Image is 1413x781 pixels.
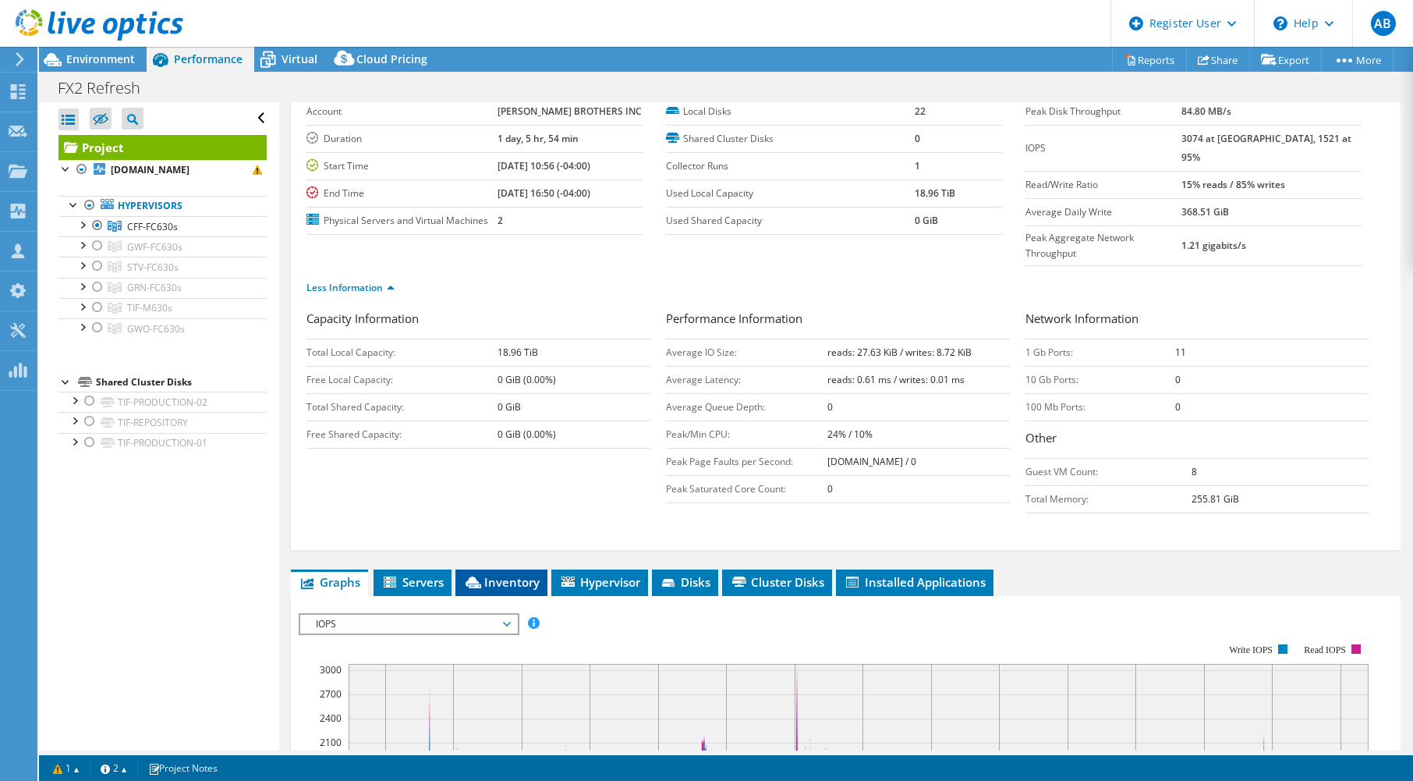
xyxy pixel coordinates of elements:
label: Used Local Capacity [666,186,915,201]
a: More [1321,48,1394,72]
label: Local Disks [666,104,915,119]
span: Cluster Disks [730,574,824,590]
span: GWF-FC630s [127,240,182,254]
b: 0 GiB (0.00%) [498,428,556,441]
td: Free Shared Capacity: [306,421,498,448]
a: GWF-FC630s [58,236,267,257]
a: TIF-REPOSITORY [58,412,267,432]
span: Hypervisor [559,574,640,590]
b: 0 [827,482,833,495]
span: Environment [66,51,135,66]
svg: \n [1273,16,1287,30]
span: TIF-M630s [127,301,172,314]
a: Hypervisors [58,196,267,216]
a: 2 [90,758,138,778]
b: 1.21 gigabits/s [1181,239,1246,252]
a: 1 [42,758,90,778]
span: Virtual [282,51,317,66]
label: Collector Runs [666,158,915,174]
span: Inventory [463,574,540,590]
label: Average Daily Write [1025,204,1181,220]
b: 1 [915,159,920,172]
a: Share [1186,48,1250,72]
td: 100 Mb Ports: [1025,393,1175,421]
text: 2700 [320,687,342,701]
span: IOPS [308,615,508,634]
b: [DATE] 10:56 (-04:00) [498,159,590,172]
label: Peak Aggregate Network Throughput [1025,230,1181,261]
label: Start Time [306,158,498,174]
b: 22 [915,105,926,118]
h3: Performance Information [666,310,1010,331]
b: reads: 0.61 ms / writes: 0.01 ms [827,373,965,386]
td: Free Local Capacity: [306,366,498,393]
a: STV-FC630s [58,257,267,277]
label: IOPS [1025,140,1181,156]
td: Average Queue Depth: [666,393,827,421]
label: Account [306,104,498,119]
b: [DATE] 16:50 (-04:00) [498,186,590,200]
b: 18.96 TiB [915,186,955,200]
label: End Time [306,186,498,201]
label: Duration [306,131,498,147]
span: Graphs [299,574,360,590]
span: GRN-FC630s [127,281,182,294]
b: reads: 27.63 KiB / writes: 8.72 KiB [827,346,972,359]
span: Disks [660,574,710,590]
a: TIF-PRODUCTION-02 [58,392,267,412]
b: 1 day, 5 hr, 54 min [498,132,579,145]
b: 0 [827,400,833,414]
h1: FX2 Refresh [51,80,165,97]
a: Less Information [306,281,395,294]
b: 8 [1192,465,1197,478]
span: Performance [174,51,243,66]
label: Physical Servers and Virtual Machines [306,213,498,229]
a: GRN-FC630s [58,278,267,298]
a: CFF-FC630s [58,216,267,236]
b: 15% reads / 85% writes [1181,178,1285,191]
b: 0 GiB [915,214,938,227]
b: 18.96 TiB [498,346,538,359]
b: 11 [1175,346,1186,359]
span: GWO-FC630s [127,322,185,335]
text: 2100 [320,736,342,749]
div: Shared Cluster Disks [96,373,267,392]
label: Peak Disk Throughput [1025,104,1181,119]
a: Project [58,135,267,160]
a: Reports [1112,48,1187,72]
td: Total Memory: [1025,485,1191,513]
td: Peak/Min CPU: [666,421,827,448]
a: GWO-FC630s [58,318,267,339]
label: Used Shared Capacity [666,213,915,229]
b: 24% / 10% [827,428,873,441]
b: 0 GiB [498,400,521,414]
span: Servers [381,574,444,590]
b: [DOMAIN_NAME] / 0 [827,455,916,468]
td: Peak Saturated Core Count: [666,475,827,502]
td: Average IO Size: [666,339,827,366]
b: 84.80 MB/s [1181,105,1231,118]
h3: Network Information [1025,310,1369,331]
td: Total Shared Capacity: [306,393,498,421]
text: Read IOPS [1305,644,1347,655]
b: 0 [1175,400,1181,414]
td: Peak Page Faults per Second: [666,448,827,475]
td: 10 Gb Ports: [1025,366,1175,393]
a: TIF-M630s [58,298,267,318]
text: 2400 [320,712,342,725]
text: Write IOPS [1230,644,1273,655]
b: 0 [1175,373,1181,386]
span: Installed Applications [844,574,986,590]
b: [DOMAIN_NAME] [111,163,189,176]
b: 0 GiB (0.00%) [498,373,556,386]
text: 3000 [320,663,342,676]
td: Average Latency: [666,366,827,393]
td: Guest VM Count: [1025,458,1191,485]
label: Read/Write Ratio [1025,177,1181,193]
span: AB [1371,11,1396,36]
td: 1 Gb Ports: [1025,339,1175,366]
a: [DOMAIN_NAME] [58,160,267,180]
label: Shared Cluster Disks [666,131,915,147]
b: 0 [915,132,920,145]
b: [PERSON_NAME] BROTHERS INC [498,105,642,118]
